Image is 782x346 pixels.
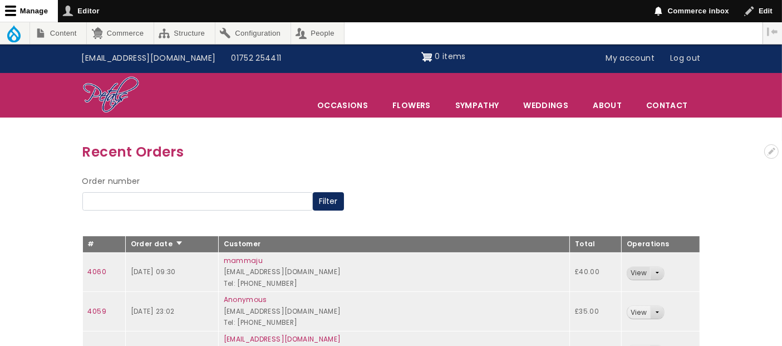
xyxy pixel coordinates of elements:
[30,22,86,44] a: Content
[291,22,345,44] a: People
[154,22,215,44] a: Structure
[131,267,176,276] time: [DATE] 09:30
[570,236,622,253] th: Total
[570,252,622,292] td: £40.00
[662,48,708,69] a: Log out
[131,239,184,248] a: Order date
[87,22,153,44] a: Commerce
[88,267,106,276] a: 4060
[581,94,633,117] a: About
[224,334,341,344] a: [EMAIL_ADDRESS][DOMAIN_NAME]
[215,22,291,44] a: Configuration
[82,141,700,163] h3: Recent Orders
[313,192,344,211] button: Filter
[82,236,125,253] th: #
[88,306,106,316] a: 4059
[444,94,511,117] a: Sympathy
[627,306,650,319] a: View
[224,256,263,265] a: mammaju
[512,94,580,117] span: Weddings
[570,292,622,332] td: £35.00
[82,175,140,188] label: Order number
[224,295,267,304] a: Anonymous
[223,48,289,69] a: 01752 254411
[435,51,465,62] span: 0 items
[627,267,650,280] a: View
[421,48,466,66] a: Shopping cart 0 items
[764,144,779,159] button: Open configuration options
[218,236,569,253] th: Customer
[421,48,432,66] img: Shopping cart
[381,94,442,117] a: Flowers
[82,76,140,115] img: Home
[763,22,782,41] button: Vertical orientation
[635,94,699,117] a: Contact
[218,252,569,292] td: [EMAIL_ADDRESS][DOMAIN_NAME] Tel: [PHONE_NUMBER]
[306,94,380,117] span: Occasions
[598,48,663,69] a: My account
[74,48,224,69] a: [EMAIL_ADDRESS][DOMAIN_NAME]
[621,236,700,253] th: Operations
[218,292,569,332] td: [EMAIL_ADDRESS][DOMAIN_NAME] Tel: [PHONE_NUMBER]
[131,306,175,316] time: [DATE] 23:02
